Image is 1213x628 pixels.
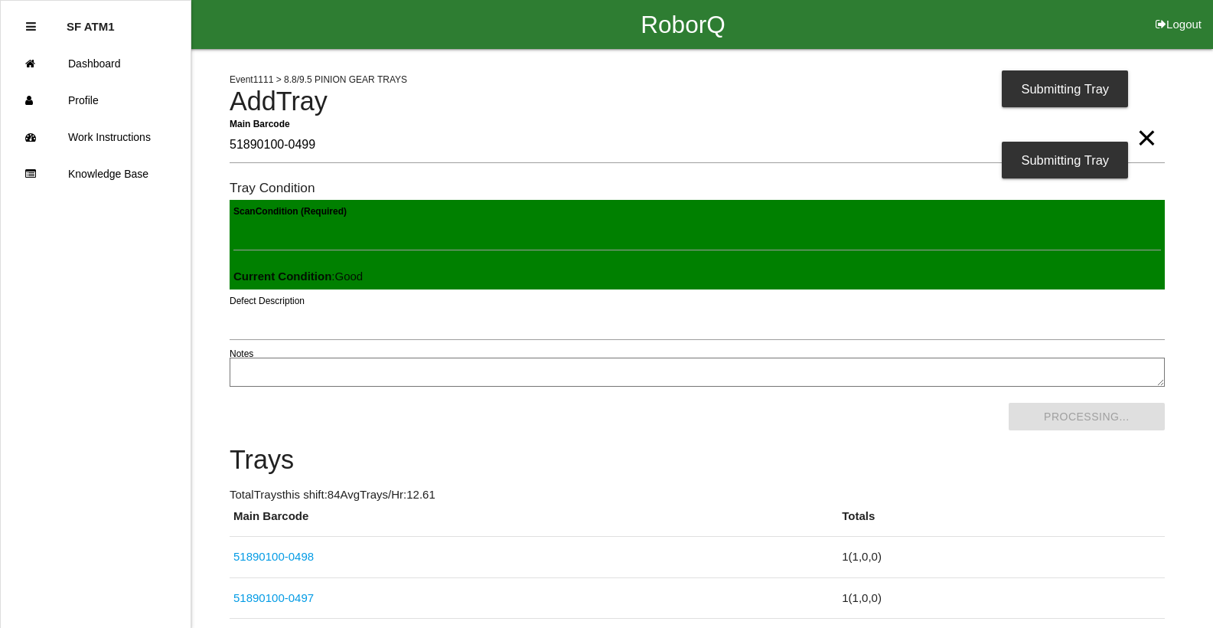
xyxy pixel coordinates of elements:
th: Main Barcode [230,508,838,537]
a: Knowledge Base [1,155,191,192]
b: Current Condition [233,270,331,283]
h6: Tray Condition [230,181,1165,195]
a: Work Instructions [1,119,191,155]
a: 51890100-0498 [233,550,314,563]
td: 1 ( 1 , 0 , 0 ) [838,537,1164,578]
h4: Add Tray [230,87,1165,116]
th: Totals [838,508,1164,537]
p: SF ATM1 [67,8,115,33]
label: Defect Description [230,294,305,308]
div: Close [26,8,36,45]
b: Main Barcode [230,118,290,129]
div: Submitting Tray [1002,142,1128,178]
div: Submitting Tray [1002,70,1128,107]
span: : Good [233,270,363,283]
a: Profile [1,82,191,119]
span: Event 1111 > 8.8/9.5 PINION GEAR TRAYS [230,74,407,85]
input: Required [230,128,1165,163]
span: Clear Input [1136,107,1156,138]
p: Total Trays this shift: 84 Avg Trays /Hr: 12.61 [230,486,1165,504]
b: Scan Condition (Required) [233,206,347,217]
a: Dashboard [1,45,191,82]
h4: Trays [230,446,1165,475]
label: Notes [230,347,253,361]
a: 51890100-0497 [233,591,314,604]
td: 1 ( 1 , 0 , 0 ) [838,577,1164,619]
